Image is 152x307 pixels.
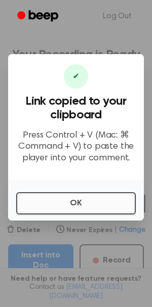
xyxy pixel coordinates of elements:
[10,7,67,26] a: Beep
[16,192,136,214] button: OK
[93,4,142,28] a: Log Out
[16,95,136,122] h3: Link copied to your clipboard
[16,130,136,164] p: Press Control + V (Mac: ⌘ Command + V) to paste the player into your comment.
[64,64,88,89] div: ✔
